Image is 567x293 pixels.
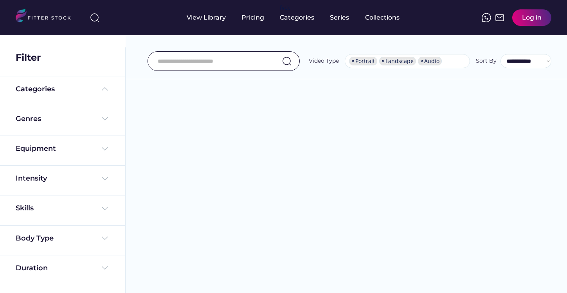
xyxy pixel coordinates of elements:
[309,57,339,65] div: Video Type
[100,144,110,154] img: Frame%20%284%29.svg
[90,13,99,22] img: search-normal%203.svg
[476,57,497,65] div: Sort By
[522,13,542,22] div: Log in
[100,114,110,123] img: Frame%20%284%29.svg
[282,56,292,66] img: search-normal.svg
[16,51,41,64] div: Filter
[349,57,377,65] li: Portrait
[16,263,48,273] div: Duration
[100,233,110,243] img: Frame%20%284%29.svg
[187,13,226,22] div: View Library
[280,4,290,12] div: fvck
[16,9,77,25] img: LOGO.svg
[382,58,385,64] span: ×
[482,13,491,22] img: meteor-icons_whatsapp%20%281%29.svg
[365,13,400,22] div: Collections
[100,174,110,183] img: Frame%20%284%29.svg
[16,84,55,94] div: Categories
[351,58,355,64] span: ×
[16,144,56,154] div: Equipment
[495,13,504,22] img: Frame%2051.svg
[418,57,442,65] li: Audio
[100,84,110,94] img: Frame%20%285%29.svg
[16,233,54,243] div: Body Type
[241,13,264,22] div: Pricing
[330,13,349,22] div: Series
[280,13,314,22] div: Categories
[379,57,416,65] li: Landscape
[16,174,47,183] div: Intensity
[16,114,41,124] div: Genres
[16,203,35,213] div: Skills
[420,58,423,64] span: ×
[100,263,110,273] img: Frame%20%284%29.svg
[100,204,110,213] img: Frame%20%284%29.svg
